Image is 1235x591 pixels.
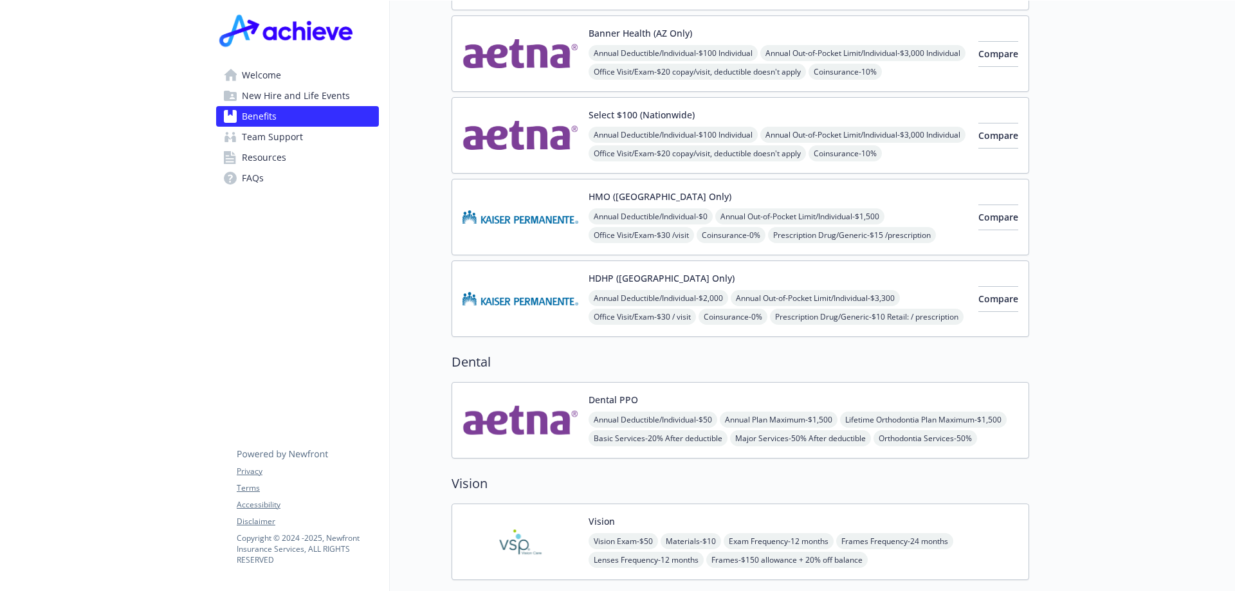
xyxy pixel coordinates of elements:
[978,129,1018,141] span: Compare
[724,533,834,549] span: Exam Frequency - 12 months
[462,26,578,81] img: Aetna Inc carrier logo
[589,533,658,549] span: Vision Exam - $50
[809,145,882,161] span: Coinsurance - 10%
[874,430,977,446] span: Orthodontia Services - 50%
[768,227,936,243] span: Prescription Drug/Generic - $15 /prescription
[809,64,882,80] span: Coinsurance - 10%
[462,108,578,163] img: Aetna Inc carrier logo
[242,65,281,86] span: Welcome
[237,499,378,511] a: Accessibility
[978,293,1018,305] span: Compare
[978,48,1018,60] span: Compare
[216,106,379,127] a: Benefits
[731,290,900,306] span: Annual Out-of-Pocket Limit/Individual - $3,300
[462,514,578,569] img: Vision Service Plan carrier logo
[715,208,884,224] span: Annual Out-of-Pocket Limit/Individual - $1,500
[237,532,378,565] p: Copyright © 2024 - 2025 , Newfront Insurance Services, ALL RIGHTS RESERVED
[589,430,727,446] span: Basic Services - 20% After deductible
[589,309,696,325] span: Office Visit/Exam - $30 / visit
[589,271,735,285] button: HDHP ([GEOGRAPHIC_DATA] Only)
[978,41,1018,67] button: Compare
[697,227,765,243] span: Coinsurance - 0%
[216,127,379,147] a: Team Support
[462,190,578,244] img: Kaiser Permanente Insurance Company carrier logo
[589,127,758,143] span: Annual Deductible/Individual - $100 Individual
[978,123,1018,149] button: Compare
[589,552,704,568] span: Lenses Frequency - 12 months
[836,533,953,549] span: Frames Frequency - 24 months
[978,205,1018,230] button: Compare
[589,290,728,306] span: Annual Deductible/Individual - $2,000
[760,127,965,143] span: Annual Out-of-Pocket Limit/Individual - $3,000 Individual
[760,45,965,61] span: Annual Out-of-Pocket Limit/Individual - $3,000 Individual
[216,65,379,86] a: Welcome
[242,147,286,168] span: Resources
[462,393,578,448] img: Aetna Inc carrier logo
[770,309,964,325] span: Prescription Drug/Generic - $10 Retail: / prescription
[237,466,378,477] a: Privacy
[216,147,379,168] a: Resources
[699,309,767,325] span: Coinsurance - 0%
[589,108,695,122] button: Select $100 (Nationwide)
[589,190,731,203] button: HMO ([GEOGRAPHIC_DATA] Only)
[589,227,694,243] span: Office Visit/Exam - $30 /visit
[978,211,1018,223] span: Compare
[720,412,837,428] span: Annual Plan Maximum - $1,500
[242,86,350,106] span: New Hire and Life Events
[589,393,638,406] button: Dental PPO
[242,168,264,188] span: FAQs
[978,286,1018,312] button: Compare
[661,533,721,549] span: Materials - $10
[589,145,806,161] span: Office Visit/Exam - $20 copay/visit, deductible doesn't apply
[237,482,378,494] a: Terms
[589,514,615,528] button: Vision
[589,412,717,428] span: Annual Deductible/Individual - $50
[242,106,277,127] span: Benefits
[237,516,378,527] a: Disclaimer
[216,168,379,188] a: FAQs
[452,474,1029,493] h2: Vision
[216,86,379,106] a: New Hire and Life Events
[840,412,1007,428] span: Lifetime Orthodontia Plan Maximum - $1,500
[462,271,578,326] img: Kaiser Permanente Insurance Company carrier logo
[730,430,871,446] span: Major Services - 50% After deductible
[706,552,868,568] span: Frames - $150 allowance + 20% off balance
[589,64,806,80] span: Office Visit/Exam - $20 copay/visit, deductible doesn't apply
[589,208,713,224] span: Annual Deductible/Individual - $0
[589,26,692,40] button: Banner Health (AZ Only)
[242,127,303,147] span: Team Support
[452,352,1029,372] h2: Dental
[589,45,758,61] span: Annual Deductible/Individual - $100 Individual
